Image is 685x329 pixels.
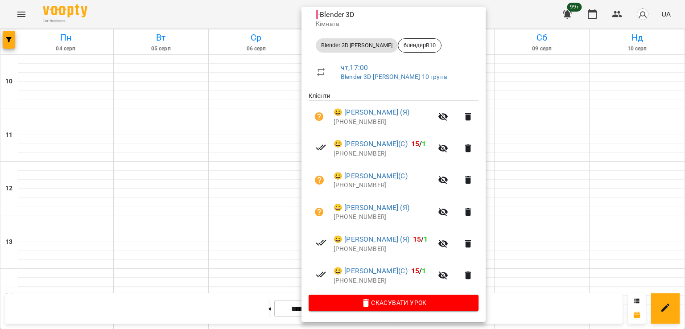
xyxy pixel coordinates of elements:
[341,63,368,72] a: чт , 17:00
[334,213,433,222] p: [PHONE_NUMBER]
[334,107,409,118] a: 😀 [PERSON_NAME] (Я)
[334,181,433,190] p: [PHONE_NUMBER]
[309,202,330,223] button: Візит ще не сплачено. Додати оплату?
[316,237,326,248] svg: Візит сплачено
[316,41,398,49] span: Blender 3D [PERSON_NAME]
[413,235,428,243] b: /
[424,235,428,243] span: 1
[334,118,433,127] p: [PHONE_NUMBER]
[316,20,471,29] p: Кімната
[316,142,326,153] svg: Візит сплачено
[316,297,471,308] span: Скасувати Урок
[411,140,419,148] span: 15
[334,202,409,213] a: 😀 [PERSON_NAME] (Я)
[334,234,409,245] a: 😀 [PERSON_NAME] (Я)
[309,106,330,127] button: Візит ще не сплачено. Додати оплату?
[309,295,479,311] button: Скасувати Урок
[398,38,442,53] div: блендерВ10
[309,91,479,295] ul: Клієнти
[316,269,326,280] svg: Візит сплачено
[334,139,408,149] a: 😀 [PERSON_NAME](С)
[334,266,408,276] a: 😀 [PERSON_NAME](С)
[398,41,441,49] span: блендерВ10
[422,140,426,148] span: 1
[309,169,330,191] button: Візит ще не сплачено. Додати оплату?
[334,171,408,181] a: 😀 [PERSON_NAME](С)
[411,267,426,275] b: /
[341,73,447,80] a: Blender 3D [PERSON_NAME] 10 група
[413,235,421,243] span: 15
[422,267,426,275] span: 1
[411,140,426,148] b: /
[411,267,419,275] span: 15
[334,245,433,254] p: [PHONE_NUMBER]
[334,276,433,285] p: [PHONE_NUMBER]
[334,149,433,158] p: [PHONE_NUMBER]
[316,10,356,19] span: - Blender 3D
